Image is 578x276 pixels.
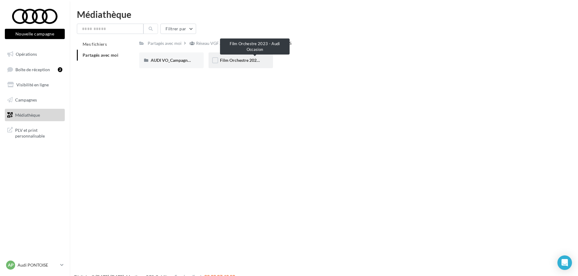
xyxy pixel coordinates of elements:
span: AP [8,262,14,268]
span: Opérations [16,52,37,57]
span: Boîte de réception [15,67,50,72]
span: Médiathèque [15,112,40,117]
span: Film Orchestre 2023 - Audi Occasion [220,58,290,63]
span: AUDI VO_Campagne_Octobre [151,58,207,63]
a: Boîte de réception2 [4,63,66,76]
span: Mes fichiers [83,42,107,47]
span: Partagés avec moi [83,52,118,58]
div: Partagés avec moi [148,40,182,46]
div: 2 [58,67,62,72]
a: PLV et print personnalisable [4,124,66,141]
p: Audi PONTOISE [18,262,58,268]
a: Visibilité en ligne [4,78,66,91]
a: Campagnes [4,94,66,106]
a: Médiathèque [4,109,66,121]
button: Nouvelle campagne [5,29,65,39]
div: Open Intercom Messenger [557,255,572,270]
div: Réseau VGF AUDI [196,40,230,46]
a: AP Audi PONTOISE [5,259,65,271]
button: Filtrer par [160,24,196,34]
span: Campagnes [15,97,37,102]
span: Visibilité en ligne [16,82,49,87]
span: PLV et print personnalisable [15,126,62,139]
a: Opérations [4,48,66,61]
div: Médiathèque [77,10,571,19]
div: Film Orchestre 2023 - Audi Occasion [220,38,290,55]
